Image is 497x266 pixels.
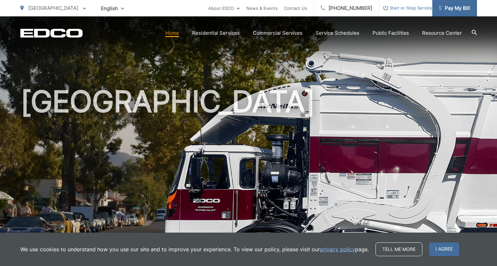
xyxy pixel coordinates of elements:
[439,4,470,12] span: Pay My Bill
[284,4,307,12] a: Contact Us
[96,3,129,14] span: English
[375,242,422,256] a: Tell me more
[28,5,78,11] span: [GEOGRAPHIC_DATA]
[320,245,355,253] a: privacy policy
[20,28,83,38] a: EDCD logo. Return to the homepage.
[246,4,278,12] a: News & Events
[165,29,179,37] a: Home
[208,4,240,12] a: About EDCO
[20,245,369,253] p: We use cookies to understand how you use our site and to improve your experience. To view our pol...
[316,29,359,37] a: Service Schedules
[429,242,459,256] span: I agree
[373,29,409,37] a: Public Facilities
[253,29,303,37] a: Commercial Services
[422,29,462,37] a: Resource Center
[192,29,240,37] a: Residential Services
